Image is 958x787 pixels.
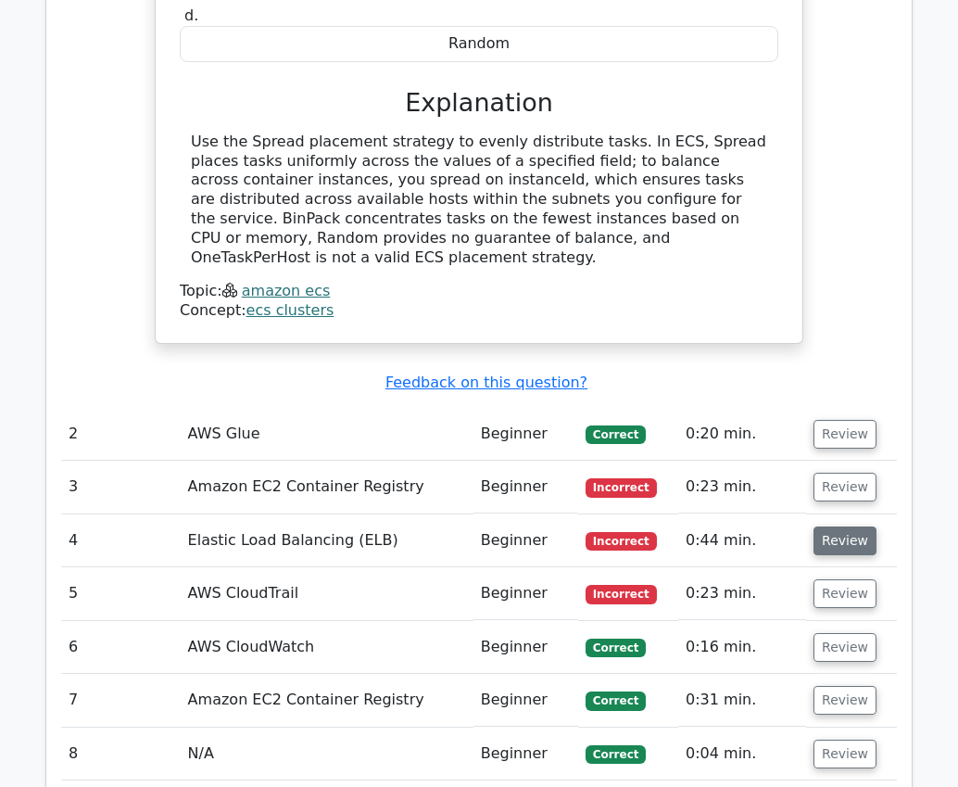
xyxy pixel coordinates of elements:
td: 6 [61,621,181,674]
button: Review [813,633,876,662]
td: Beginner [473,461,578,514]
td: 7 [61,674,181,727]
td: 0:16 min. [678,621,806,674]
div: Use the Spread placement strategy to evenly distribute tasks. In ECS, Spread places tasks uniform... [191,133,767,268]
span: Incorrect [586,478,657,497]
div: Random [180,26,778,62]
td: Beginner [473,621,578,674]
button: Review [813,473,876,501]
td: Amazon EC2 Container Registry [181,674,473,727]
td: Amazon EC2 Container Registry [181,461,473,514]
span: Incorrect [586,585,657,603]
button: Review [813,420,876,449]
td: 0:23 min. [678,567,806,620]
td: 0:04 min. [678,728,806,781]
h3: Explanation [191,88,767,118]
div: Concept: [180,301,778,321]
td: Beginner [473,567,578,620]
td: 0:23 min. [678,461,806,514]
td: 8 [61,728,181,781]
div: Topic: [180,282,778,301]
td: AWS Glue [181,408,473,461]
td: N/A [181,728,473,781]
button: Review [813,686,876,715]
a: ecs clusters [246,301,334,319]
button: Review [813,740,876,768]
td: Elastic Load Balancing (ELB) [181,514,473,567]
span: d. [184,6,198,24]
a: Feedback on this question? [385,374,587,391]
button: Review [813,579,876,608]
td: 0:31 min. [678,674,806,727]
td: Beginner [473,514,578,567]
span: Correct [586,745,646,764]
td: 0:44 min. [678,514,806,567]
td: 4 [61,514,181,567]
span: Incorrect [586,532,657,551]
span: Correct [586,639,646,657]
td: AWS CloudWatch [181,621,473,674]
td: 0:20 min. [678,408,806,461]
td: 2 [61,408,181,461]
td: 3 [61,461,181,514]
span: Correct [586,692,646,710]
button: Review [813,527,876,555]
td: Beginner [473,728,578,781]
td: Beginner [473,674,578,727]
td: AWS CloudTrail [181,567,473,620]
a: amazon ecs [242,282,331,299]
td: 5 [61,567,181,620]
span: Correct [586,425,646,444]
td: Beginner [473,408,578,461]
